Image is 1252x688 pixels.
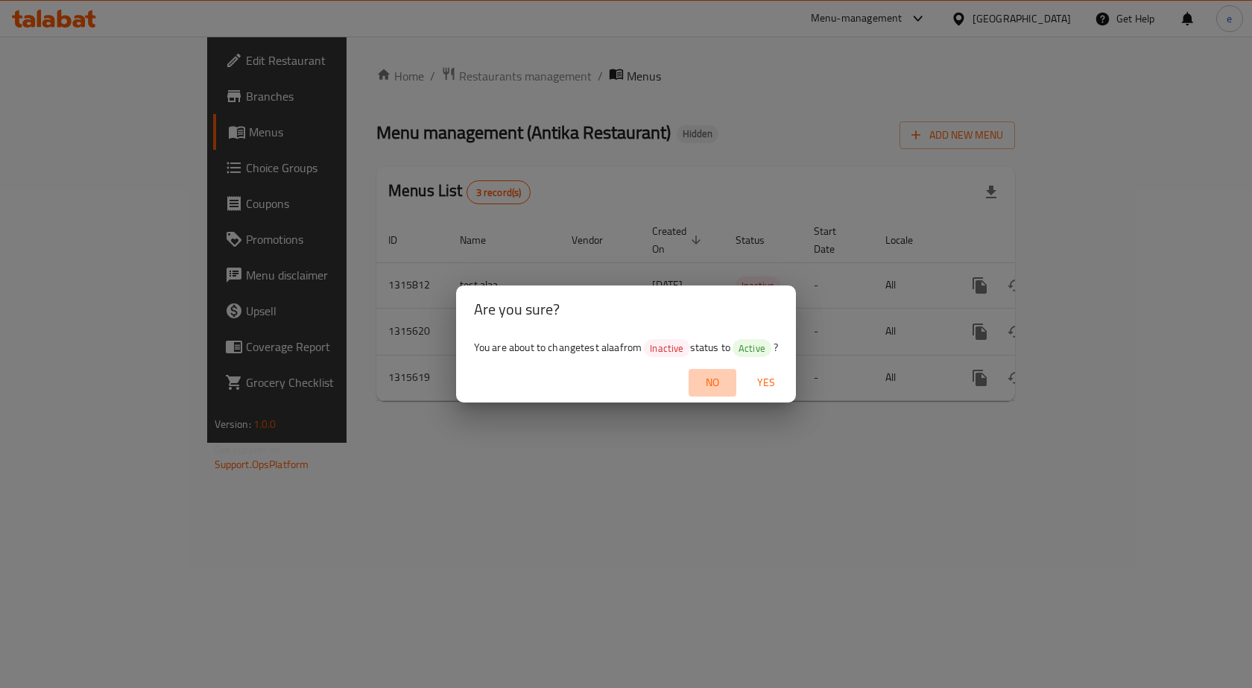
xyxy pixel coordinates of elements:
[689,369,736,397] button: No
[474,297,779,321] h2: Are you sure?
[733,341,771,356] span: Active
[695,373,730,392] span: No
[644,339,689,357] div: Inactive
[733,339,771,357] div: Active
[644,341,689,356] span: Inactive
[742,369,790,397] button: Yes
[474,338,779,357] span: You are about to change test alaa from status to ?
[748,373,784,392] span: Yes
